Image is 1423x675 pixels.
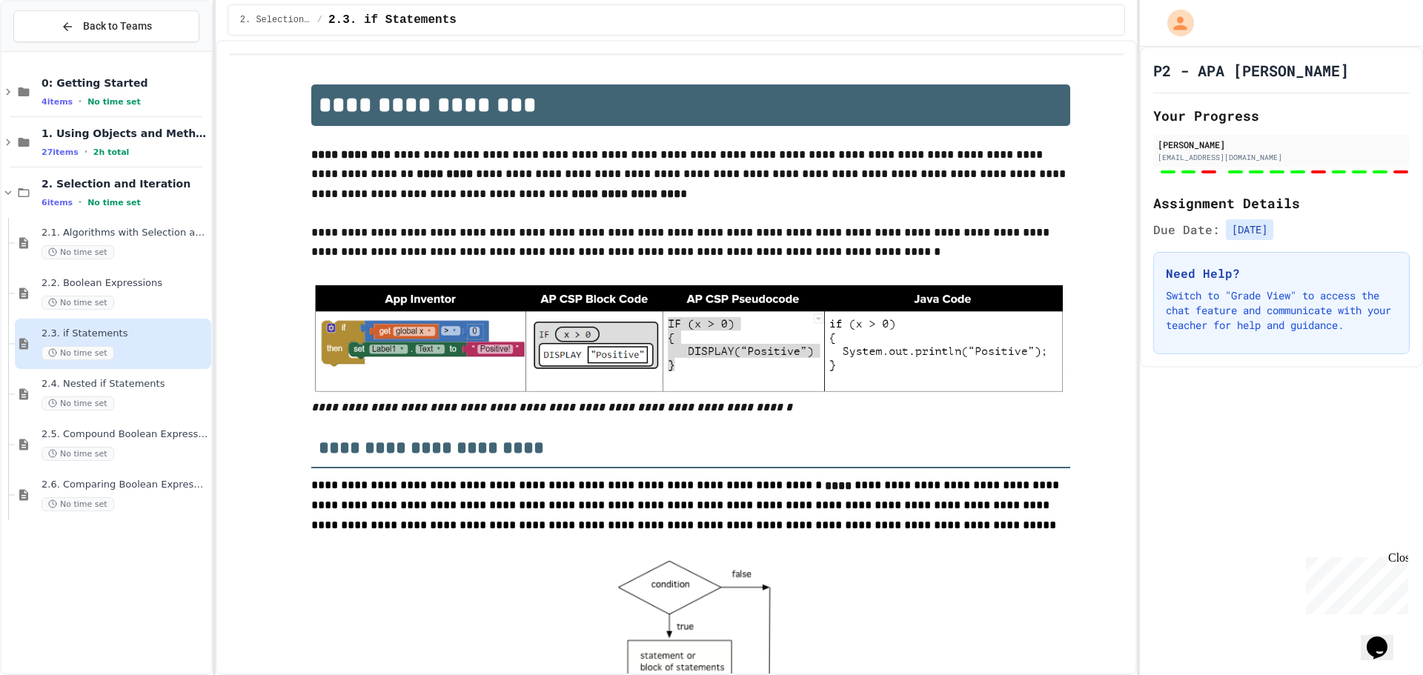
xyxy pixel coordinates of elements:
h2: Your Progress [1153,105,1410,126]
span: No time set [42,346,114,360]
span: No time set [42,245,114,259]
span: No time set [87,198,141,207]
span: 2.2. Boolean Expressions [42,277,208,290]
span: / [317,14,322,26]
span: 1. Using Objects and Methods [42,127,208,140]
h3: Need Help? [1166,265,1397,282]
iframe: chat widget [1300,551,1408,614]
h2: Assignment Details [1153,193,1410,213]
span: Due Date: [1153,221,1220,239]
h1: P2 - APA [PERSON_NAME] [1153,60,1349,81]
span: 2.6. Comparing Boolean Expressions ([PERSON_NAME] Laws) [42,479,208,491]
span: No time set [42,447,114,461]
span: • [84,146,87,158]
button: Back to Teams [13,10,199,42]
span: 2h total [93,147,130,157]
span: [DATE] [1226,219,1273,240]
span: 27 items [42,147,79,157]
span: • [79,196,82,208]
div: [PERSON_NAME] [1158,138,1405,151]
span: 2.1. Algorithms with Selection and Repetition [42,227,208,239]
div: Chat with us now!Close [6,6,102,94]
span: 2.3. if Statements [42,327,208,340]
div: My Account [1152,6,1198,40]
span: 2.5. Compound Boolean Expressions [42,428,208,441]
p: Switch to "Grade View" to access the chat feature and communicate with your teacher for help and ... [1166,288,1397,333]
span: 2.4. Nested if Statements [42,378,208,390]
span: Back to Teams [83,19,152,34]
iframe: chat widget [1361,616,1408,660]
span: No time set [42,396,114,410]
span: 2. Selection and Iteration [42,177,208,190]
span: 0: Getting Started [42,76,208,90]
span: No time set [87,97,141,107]
div: [EMAIL_ADDRESS][DOMAIN_NAME] [1158,152,1405,163]
span: 2.3. if Statements [328,11,457,29]
span: 4 items [42,97,73,107]
span: • [79,96,82,107]
span: No time set [42,497,114,511]
span: No time set [42,296,114,310]
span: 6 items [42,198,73,207]
span: 2. Selection and Iteration [240,14,311,26]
